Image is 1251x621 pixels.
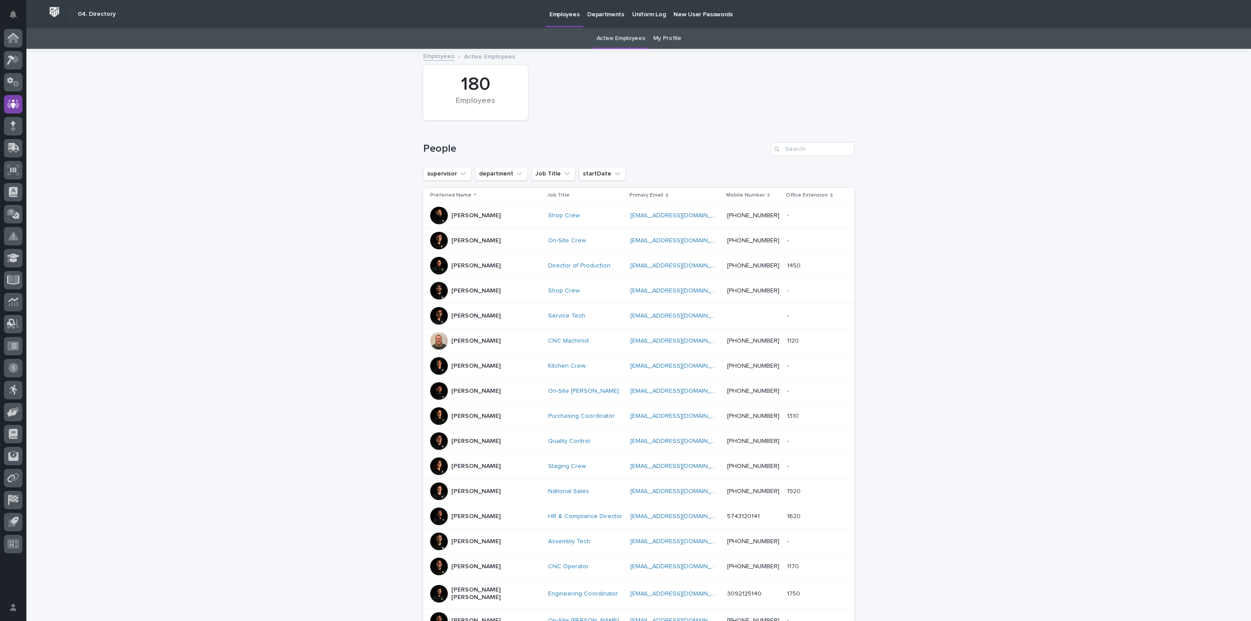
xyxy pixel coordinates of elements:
a: [PHONE_NUMBER] [727,363,779,369]
a: Employees [423,51,454,61]
a: CNC Operator [548,563,589,570]
button: Job Title [531,167,575,181]
tr: [PERSON_NAME]Kitchen Crew [EMAIL_ADDRESS][DOMAIN_NAME] [PHONE_NUMBER]-- [423,354,854,379]
a: [EMAIL_ADDRESS][DOMAIN_NAME] [630,288,730,294]
p: - [787,285,790,295]
a: [EMAIL_ADDRESS][DOMAIN_NAME] [630,237,730,244]
a: [PHONE_NUMBER] [727,488,779,494]
a: 3092125140 [727,591,761,597]
a: On-Site [PERSON_NAME] [548,387,619,395]
a: [EMAIL_ADDRESS][DOMAIN_NAME] [630,388,730,394]
p: 1310 [787,411,801,420]
a: Active Employees [596,28,645,49]
a: [EMAIL_ADDRESS][DOMAIN_NAME] [630,438,730,444]
tr: [PERSON_NAME]Shop Crew [EMAIL_ADDRESS][DOMAIN_NAME] [PHONE_NUMBER]-- [423,278,854,303]
a: [EMAIL_ADDRESS][DOMAIN_NAME] [630,338,730,344]
a: [PHONE_NUMBER] [727,288,779,294]
a: [PHONE_NUMBER] [727,263,779,269]
tr: [PERSON_NAME]Assembly Tech [EMAIL_ADDRESS][DOMAIN_NAME] [PHONE_NUMBER]-- [423,529,854,554]
p: 1120 [787,336,801,345]
a: Assembly Tech [548,538,590,545]
a: [EMAIL_ADDRESS][DOMAIN_NAME] [630,538,730,544]
p: 1450 [787,260,802,270]
p: 1170 [787,561,801,570]
a: [EMAIL_ADDRESS][DOMAIN_NAME] [630,488,730,494]
p: [PERSON_NAME] [451,463,501,470]
a: [EMAIL_ADDRESS][DOMAIN_NAME] [630,263,730,269]
div: Employees [438,96,513,115]
p: - [787,536,790,545]
p: - [787,210,790,219]
a: [PHONE_NUMBER] [727,388,779,394]
button: startDate [579,167,626,181]
p: 1920 [787,486,802,495]
a: CNC Machinist [548,337,589,345]
p: 1750 [787,588,802,598]
a: Quality Control [548,438,590,445]
a: Shop Crew [548,212,580,219]
tr: [PERSON_NAME]On-Site Crew [EMAIL_ADDRESS][DOMAIN_NAME] [PHONE_NUMBER]-- [423,228,854,253]
p: [PERSON_NAME] [451,337,501,345]
a: Staging Crew [548,463,586,470]
p: [PERSON_NAME] [451,438,501,445]
a: [PHONE_NUMBER] [727,463,779,469]
a: Director of Production [548,262,611,270]
a: [EMAIL_ADDRESS][DOMAIN_NAME] [630,463,730,469]
p: Preferred Name [430,190,472,200]
h1: People [423,142,767,155]
a: Shop Crew [548,287,580,295]
p: - [787,235,790,245]
button: Notifications [4,5,22,24]
tr: [PERSON_NAME]Staging Crew [EMAIL_ADDRESS][DOMAIN_NAME] [PHONE_NUMBER]-- [423,454,854,479]
a: [EMAIL_ADDRESS][DOMAIN_NAME] [630,363,730,369]
a: [PHONE_NUMBER] [727,413,779,419]
a: National Sales [548,488,589,495]
div: 180 [438,73,513,95]
a: [PHONE_NUMBER] [727,563,779,570]
p: - [787,386,790,395]
p: [PERSON_NAME] [451,413,501,420]
p: - [787,310,790,320]
a: [EMAIL_ADDRESS][DOMAIN_NAME] [630,513,730,519]
p: [PERSON_NAME] [451,513,501,520]
a: [EMAIL_ADDRESS][DOMAIN_NAME] [630,313,730,319]
tr: [PERSON_NAME]On-Site [PERSON_NAME] [EMAIL_ADDRESS][DOMAIN_NAME] [PHONE_NUMBER]-- [423,379,854,404]
p: - [787,436,790,445]
a: Purchasing Coordinator [548,413,615,420]
p: [PERSON_NAME] [451,563,501,570]
a: [PHONE_NUMBER] [727,237,779,244]
a: [EMAIL_ADDRESS][DOMAIN_NAME] [630,591,730,597]
p: Office Extension [786,190,828,200]
a: [EMAIL_ADDRESS][DOMAIN_NAME] [630,212,730,219]
p: [PERSON_NAME] [PERSON_NAME] [451,586,539,601]
a: [EMAIL_ADDRESS][DOMAIN_NAME] [630,563,730,570]
a: 5743120141 [727,513,760,519]
p: Mobile Number [726,190,765,200]
p: Primary Email [629,190,663,200]
h2: 04. Directory [78,11,116,18]
tr: [PERSON_NAME]Shop Crew [EMAIL_ADDRESS][DOMAIN_NAME] [PHONE_NUMBER]-- [423,203,854,228]
p: [PERSON_NAME] [451,387,501,395]
p: [PERSON_NAME] [451,287,501,295]
a: [PHONE_NUMBER] [727,338,779,344]
tr: [PERSON_NAME]Service Tech [EMAIL_ADDRESS][DOMAIN_NAME] -- [423,303,854,329]
tr: [PERSON_NAME]CNC Machinist [EMAIL_ADDRESS][DOMAIN_NAME] [PHONE_NUMBER]11201120 [423,329,854,354]
input: Search [771,142,854,156]
tr: [PERSON_NAME]CNC Operator [EMAIL_ADDRESS][DOMAIN_NAME] [PHONE_NUMBER]11701170 [423,554,854,579]
a: Service Tech [548,312,585,320]
tr: [PERSON_NAME]HR & Compliance Director [EMAIL_ADDRESS][DOMAIN_NAME] 574312014116201620 [423,504,854,529]
a: [PHONE_NUMBER] [727,212,779,219]
p: - [787,361,790,370]
p: - [787,461,790,470]
p: [PERSON_NAME] [451,538,501,545]
p: [PERSON_NAME] [451,262,501,270]
button: department [475,167,528,181]
p: 1620 [787,511,802,520]
p: [PERSON_NAME] [451,237,501,245]
p: Job Title [547,190,570,200]
tr: [PERSON_NAME]Director of Production [EMAIL_ADDRESS][DOMAIN_NAME] [PHONE_NUMBER]14501450 [423,253,854,278]
p: [PERSON_NAME] [451,362,501,370]
a: [EMAIL_ADDRESS][DOMAIN_NAME] [630,413,730,419]
p: [PERSON_NAME] [451,488,501,495]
